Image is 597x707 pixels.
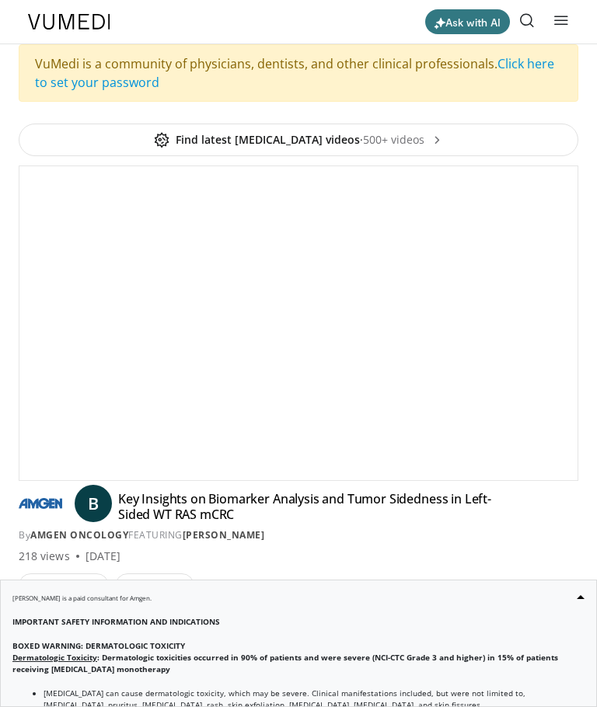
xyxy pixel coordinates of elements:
[425,9,510,34] button: Ask with AI
[19,491,62,516] img: Amgen Oncology
[19,124,578,156] a: Find latest [MEDICAL_DATA] videos·500+ videos
[12,594,152,602] small: [PERSON_NAME] is a paid consultant for Amgen.
[12,652,558,674] strong: : Dermatologic toxicities occurred in 90% of patients and were severe (NCI-CTC Grade 3 and higher...
[183,528,265,542] a: [PERSON_NAME]
[30,528,128,542] a: Amgen Oncology
[19,166,578,480] video-js: Video Player
[19,528,578,542] div: By FEATURING
[75,485,112,522] a: B
[86,549,120,564] div: [DATE]
[19,573,109,597] a: Thumbs Up
[363,132,443,148] span: 500+ videos
[154,132,360,148] span: Find latest [MEDICAL_DATA] videos
[12,616,220,627] strong: IMPORTANT SAFETY INFORMATION AND INDICATIONS
[118,491,515,522] h4: Key Insights on Biomarker Analysis and Tumor Sidedness in Left-Sided WT RAS mCRC
[19,44,578,102] div: VuMedi is a community of physicians, dentists, and other clinical professionals.
[28,14,110,30] img: VuMedi Logo
[19,549,70,564] span: 218 views
[12,652,97,663] span: Dermatologic Toxicity
[12,640,185,651] strong: BOXED WARNING: DERMATOLOGIC TOXICITY
[115,573,194,598] button: Save to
